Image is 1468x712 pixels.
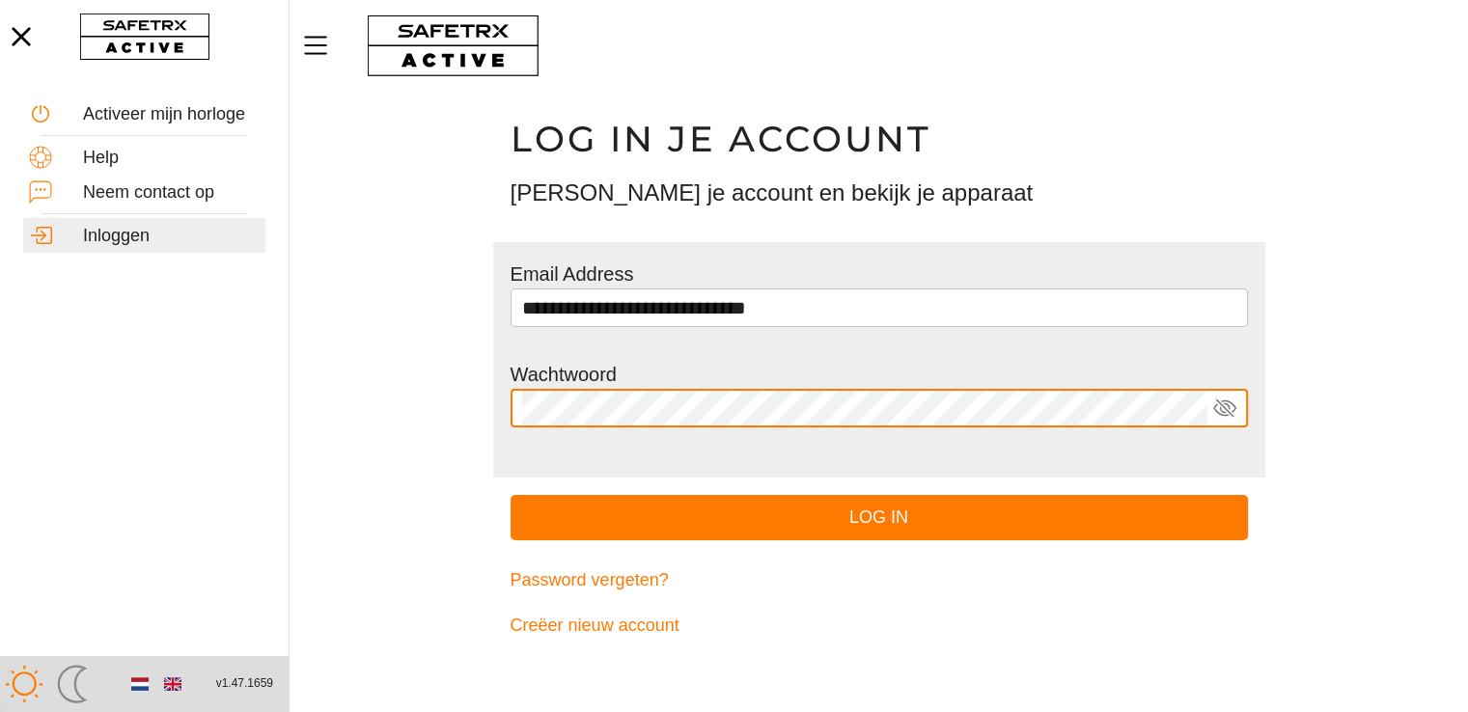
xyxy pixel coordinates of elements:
label: Email Address [511,263,634,285]
img: ContactUs.svg [29,180,52,204]
img: en.svg [164,675,181,693]
button: Menu [299,25,347,66]
img: ModeLight.svg [5,665,43,703]
img: ModeDark.svg [53,665,92,703]
span: Creëer nieuw account [511,611,679,641]
img: Help.svg [29,146,52,169]
button: Log in [511,495,1248,540]
a: Creëer nieuw account [511,603,1248,648]
button: v1.47.1659 [205,668,285,699]
button: Dutch [124,668,156,700]
span: Log in [526,503,1233,533]
h3: [PERSON_NAME] je account en bekijk je apparaat [511,177,1248,209]
div: Activeer mijn horloge [83,104,260,125]
h1: Log in je account [511,117,1248,161]
div: Help [83,148,260,169]
label: Wachtwoord [511,364,617,385]
button: English [156,668,189,700]
div: Inloggen [83,226,260,247]
div: Neem contact op [83,182,260,204]
span: v1.47.1659 [216,673,273,694]
img: nl.svg [131,675,149,693]
a: Password vergeten? [511,558,1248,603]
span: Password vergeten? [511,565,669,595]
